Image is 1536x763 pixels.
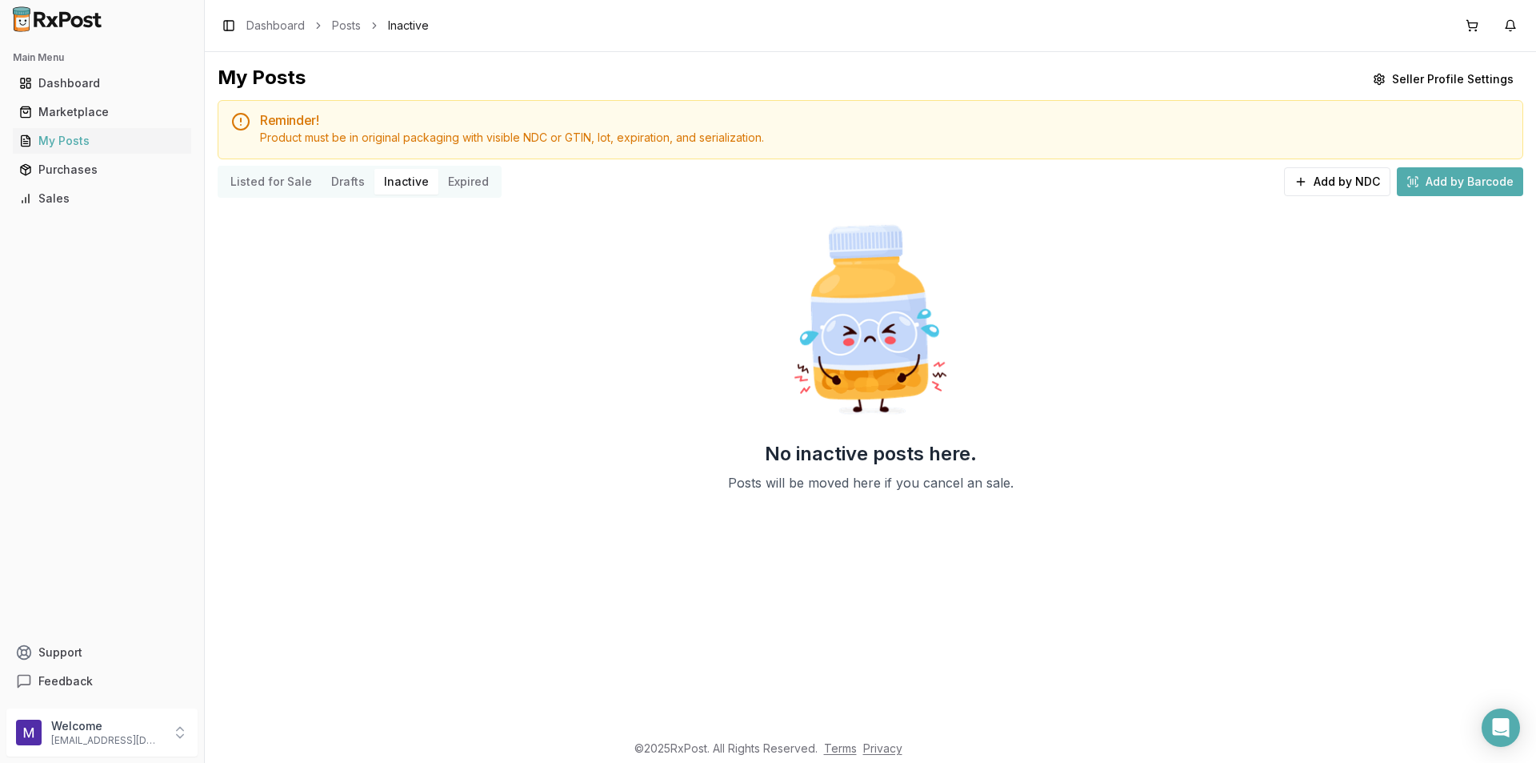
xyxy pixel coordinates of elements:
[6,186,198,211] button: Sales
[16,720,42,745] img: User avatar
[6,6,109,32] img: RxPost Logo
[322,169,374,195] button: Drafts
[13,98,191,126] a: Marketplace
[19,162,185,178] div: Purchases
[6,157,198,183] button: Purchases
[6,667,198,696] button: Feedback
[6,128,198,154] button: My Posts
[51,734,162,747] p: [EMAIL_ADDRESS][DOMAIN_NAME]
[1363,65,1523,94] button: Seller Profile Settings
[824,741,857,755] a: Terms
[6,99,198,125] button: Marketplace
[38,673,93,689] span: Feedback
[438,169,498,195] button: Expired
[260,130,1510,146] div: Product must be in original packaging with visible NDC or GTIN, lot, expiration, and serialization.
[13,155,191,184] a: Purchases
[765,441,977,467] h2: No inactive posts here.
[260,114,1510,126] h5: Reminder!
[1482,709,1520,747] div: Open Intercom Messenger
[388,18,429,34] span: Inactive
[332,18,361,34] a: Posts
[246,18,305,34] a: Dashboard
[13,69,191,98] a: Dashboard
[374,169,438,195] button: Inactive
[19,133,185,149] div: My Posts
[1397,167,1523,196] button: Add by Barcode
[221,169,322,195] button: Listed for Sale
[1284,167,1390,196] button: Add by NDC
[13,51,191,64] h2: Main Menu
[13,184,191,213] a: Sales
[218,65,306,94] div: My Posts
[6,70,198,96] button: Dashboard
[19,191,185,207] div: Sales
[246,18,429,34] nav: breadcrumb
[19,104,185,120] div: Marketplace
[768,217,973,422] img: Sad Pill Bottle
[728,473,1014,492] p: Posts will be moved here if you cancel an sale.
[863,741,902,755] a: Privacy
[51,718,162,734] p: Welcome
[6,638,198,667] button: Support
[19,75,185,91] div: Dashboard
[13,126,191,155] a: My Posts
